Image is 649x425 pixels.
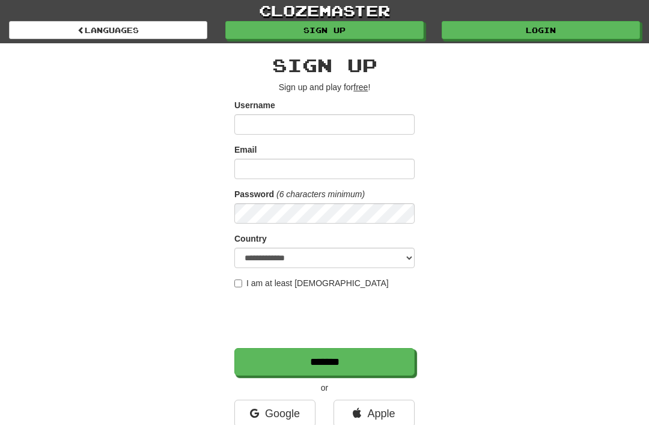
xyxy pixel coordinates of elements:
[442,21,640,39] a: Login
[225,21,424,39] a: Sign up
[234,144,257,156] label: Email
[234,99,275,111] label: Username
[276,189,365,199] em: (6 characters minimum)
[9,21,207,39] a: Languages
[234,280,242,287] input: I am at least [DEMOGRAPHIC_DATA]
[234,382,415,394] p: or
[234,233,267,245] label: Country
[353,82,368,92] u: free
[234,188,274,200] label: Password
[234,295,417,342] iframe: reCAPTCHA
[234,55,415,75] h2: Sign up
[234,277,389,289] label: I am at least [DEMOGRAPHIC_DATA]
[234,81,415,93] p: Sign up and play for !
